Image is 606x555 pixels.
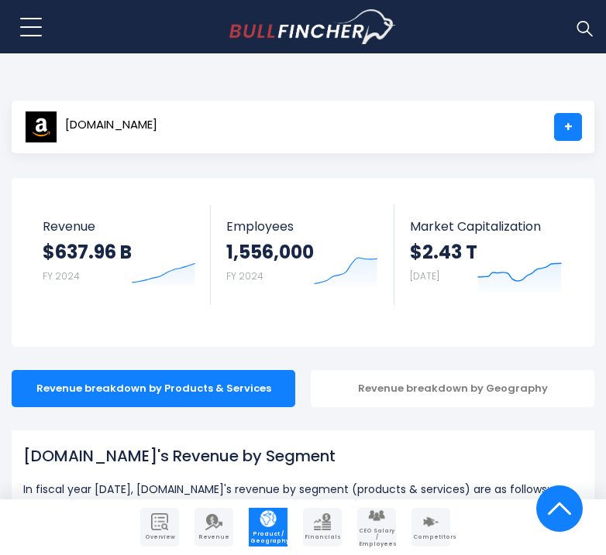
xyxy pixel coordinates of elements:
p: In fiscal year [DATE], [DOMAIN_NAME]'s revenue by segment (products & services) are as follows: [23,480,583,498]
small: [DATE] [410,269,439,283]
img: AMZN logo [25,111,57,143]
a: [DOMAIN_NAME] [24,113,158,141]
span: Revenue [43,219,195,234]
strong: $637.96 B [43,240,132,264]
div: Revenue breakdown by Geography [311,370,594,407]
span: [DOMAIN_NAME] [65,118,157,132]
a: Company Competitors [411,508,450,546]
small: FY 2024 [43,269,80,283]
a: Company Financials [303,508,342,546]
strong: $2.43 T [410,240,477,264]
a: Company Product/Geography [249,508,288,546]
a: + [554,113,582,141]
span: Competitors [413,534,449,540]
a: Revenue $637.96 B FY 2024 [27,205,211,305]
div: Revenue breakdown by Products & Services [12,370,295,407]
a: Employees 1,556,000 FY 2024 [211,205,393,305]
span: Overview [142,534,177,540]
span: Employees [226,219,377,234]
small: FY 2024 [226,269,263,283]
a: Company Revenue [195,508,233,546]
a: Market Capitalization $2.43 T [DATE] [394,205,577,305]
a: Company Employees [357,508,396,546]
strong: 1,556,000 [226,240,314,264]
span: Financials [305,534,340,540]
a: Company Overview [140,508,179,546]
a: Go to homepage [229,9,396,45]
span: Product / Geography [250,531,286,544]
img: bullfincher logo [229,9,396,45]
h1: [DOMAIN_NAME]'s Revenue by Segment [23,444,583,468]
span: Market Capitalization [410,219,562,234]
span: CEO Salary / Employees [359,528,394,547]
span: Revenue [196,534,232,540]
